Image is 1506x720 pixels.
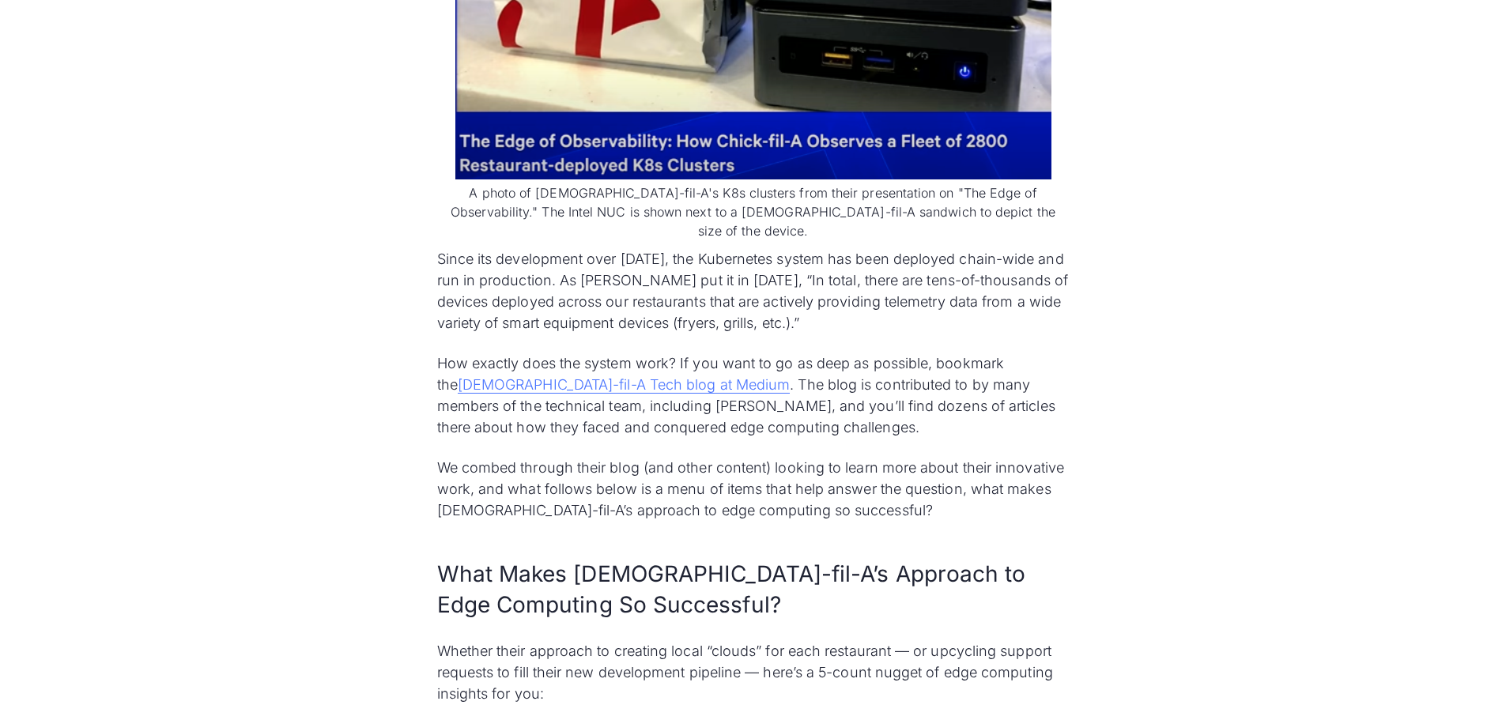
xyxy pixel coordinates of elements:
p: We combed through their blog (and other content) looking to learn more about their innovative wor... [437,457,1070,521]
figcaption: A photo of [DEMOGRAPHIC_DATA]-fil-A's K8s clusters from their presentation on "The Edge of Observ... [437,183,1070,240]
p: Since its development over [DATE], the Kubernetes system has been deployed chain-wide and run in ... [437,248,1070,334]
p: Whether their approach to creating local “clouds” for each restaurant — or upcycling support requ... [437,640,1070,704]
a: [DEMOGRAPHIC_DATA]-fil-A Tech blog at Medium [458,376,791,394]
p: How exactly does the system work? If you want to go as deep as possible, bookmark the . The blog ... [437,352,1070,438]
h2: What Makes [DEMOGRAPHIC_DATA]-fil-A’s Approach to Edge Computing So Successful? [437,559,1070,620]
